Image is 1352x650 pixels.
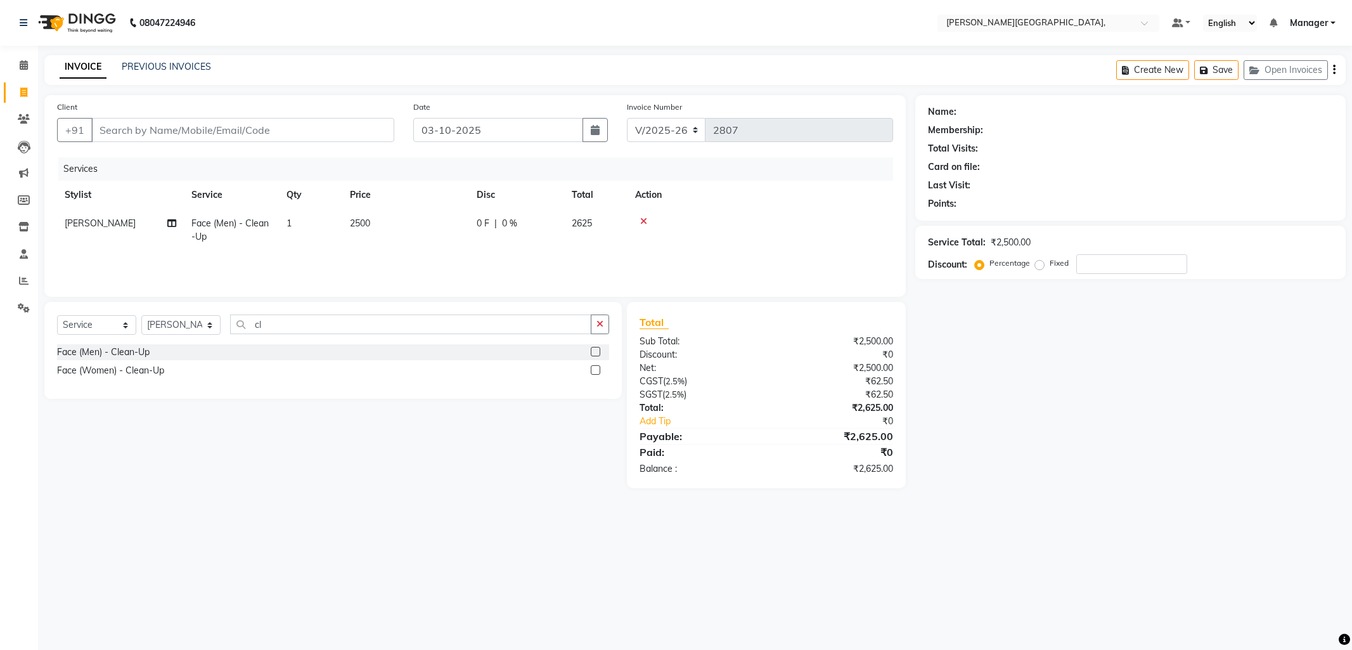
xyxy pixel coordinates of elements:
[766,401,903,415] div: ₹2,625.00
[630,361,766,375] div: Net:
[928,105,956,119] div: Name:
[184,181,279,209] th: Service
[989,257,1030,269] label: Percentage
[57,101,77,113] label: Client
[502,217,517,230] span: 0 %
[58,157,903,181] div: Services
[494,217,497,230] span: |
[630,375,766,388] div: ( )
[32,5,119,41] img: logo
[789,415,903,428] div: ₹0
[766,429,903,444] div: ₹2,625.00
[628,181,893,209] th: Action
[57,364,164,377] div: Face (Women) - Clean-Up
[766,375,903,388] div: ₹62.50
[640,389,662,400] span: SGST
[477,217,489,230] span: 0 F
[630,445,766,460] div: Paid:
[630,335,766,348] div: Sub Total:
[65,218,136,229] span: [PERSON_NAME]
[469,181,564,209] th: Disc
[139,5,195,41] b: 08047224946
[928,197,956,211] div: Points:
[122,61,211,72] a: PREVIOUS INVOICES
[1194,60,1239,80] button: Save
[286,218,292,229] span: 1
[928,179,970,192] div: Last Visit:
[413,101,430,113] label: Date
[57,118,93,142] button: +91
[630,415,789,428] a: Add Tip
[630,462,766,476] div: Balance :
[627,101,682,113] label: Invoice Number
[766,445,903,460] div: ₹0
[666,376,685,386] span: 2.5%
[766,361,903,375] div: ₹2,500.00
[60,56,106,79] a: INVOICE
[57,346,150,359] div: Face (Men) - Clean-Up
[342,181,469,209] th: Price
[766,462,903,476] div: ₹2,625.00
[230,315,591,334] input: Search or Scan
[1244,60,1328,80] button: Open Invoices
[191,218,269,242] span: Face (Men) - Clean-Up
[766,348,903,361] div: ₹0
[766,388,903,401] div: ₹62.50
[665,389,684,400] span: 2.5%
[928,124,983,137] div: Membership:
[630,348,766,361] div: Discount:
[572,218,592,229] span: 2625
[766,335,903,348] div: ₹2,500.00
[350,218,370,229] span: 2500
[1290,16,1328,30] span: Manager
[928,258,967,271] div: Discount:
[928,236,986,249] div: Service Total:
[564,181,628,209] th: Total
[630,429,766,444] div: Payable:
[1050,257,1069,269] label: Fixed
[91,118,394,142] input: Search by Name/Mobile/Email/Code
[630,401,766,415] div: Total:
[630,388,766,401] div: ( )
[640,316,669,329] span: Total
[640,375,663,387] span: CGST
[1116,60,1189,80] button: Create New
[57,181,184,209] th: Stylist
[928,142,978,155] div: Total Visits:
[279,181,342,209] th: Qty
[991,236,1031,249] div: ₹2,500.00
[928,160,980,174] div: Card on file:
